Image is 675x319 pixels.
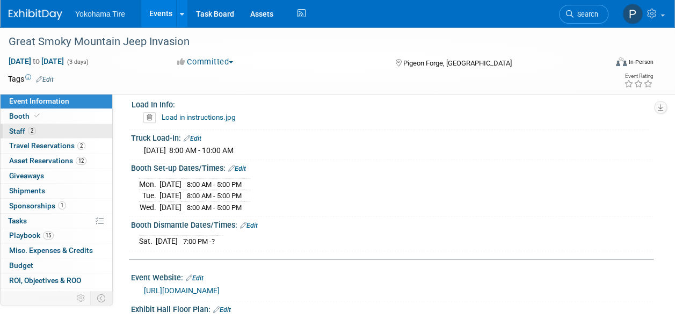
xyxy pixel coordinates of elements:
span: Budget [9,261,33,270]
span: 15 [43,231,54,240]
a: Event Information [1,94,112,108]
a: Edit [213,306,231,314]
a: Search [559,5,608,24]
span: Playbook [9,231,54,240]
span: 2 [77,142,85,150]
td: Sat. [139,235,156,247]
a: Attachments2 [1,288,112,303]
img: ExhibitDay [9,9,62,20]
div: Booth Set-up Dates/Times: [131,160,654,174]
td: [DATE] [156,235,178,247]
a: [URL][DOMAIN_NAME] [144,286,220,295]
a: Sponsorships1 [1,199,112,213]
div: Event Rating [624,74,653,79]
button: Committed [173,56,237,68]
td: [DATE] [159,190,182,202]
div: Exhibit Hall Floor Plan: [131,301,654,315]
span: 8:00 AM - 5:00 PM [187,180,242,189]
span: Giveaways [9,171,44,180]
td: Tue. [139,190,159,202]
a: Booth [1,109,112,124]
span: Shipments [9,186,45,195]
span: Booth [9,112,42,120]
span: Event Information [9,97,69,105]
td: Personalize Event Tab Strip [72,291,91,305]
a: Playbook15 [1,228,112,243]
a: Misc. Expenses & Credits [1,243,112,258]
td: Mon. [139,178,159,190]
div: Event Format [560,56,654,72]
span: [DATE] [DATE] [8,56,64,66]
td: Tags [8,74,54,84]
span: 8:00 AM - 5:00 PM [187,192,242,200]
span: Yokohama Tire [75,10,125,18]
div: Event Website: [131,270,654,284]
span: ? [212,237,215,245]
span: (3 days) [66,59,89,66]
img: Paris Hull [622,4,643,24]
td: Toggle Event Tabs [91,291,113,305]
a: Giveaways [1,169,112,183]
span: Staff [9,127,36,135]
a: Delete attachment? [143,114,160,121]
a: Travel Reservations2 [1,139,112,153]
span: Sponsorships [9,201,66,210]
div: Booth Dismantle Dates/Times: [131,217,654,231]
a: Tasks [1,214,112,228]
span: Search [574,10,598,18]
td: [DATE] [159,178,182,190]
a: Edit [186,274,204,282]
img: Format-Inperson.png [616,57,627,66]
td: Wed. [139,201,159,213]
span: 2 [55,291,63,299]
i: Booth reservation complete [34,113,40,119]
a: Edit [36,76,54,83]
a: Edit [240,222,258,229]
a: Load in instructions.jpg [162,113,236,121]
span: to [31,57,41,66]
a: Edit [184,135,201,142]
a: Budget [1,258,112,273]
span: 2 [28,127,36,135]
a: Edit [228,165,246,172]
a: ROI, Objectives & ROO [1,273,112,288]
div: Great Smoky Mountain Jeep Invasion [5,32,598,52]
span: [DATE] 8:00 AM - 10:00 AM [144,146,234,155]
td: [DATE] [159,201,182,213]
span: 12 [76,157,86,165]
span: 7:00 PM - [183,237,215,245]
div: In-Person [628,58,654,66]
a: Staff2 [1,124,112,139]
span: 8:00 AM - 5:00 PM [187,204,242,212]
span: Travel Reservations [9,141,85,150]
span: Pigeon Forge, [GEOGRAPHIC_DATA] [403,59,512,67]
a: Asset Reservations12 [1,154,112,168]
span: ROI, Objectives & ROO [9,276,81,285]
span: Misc. Expenses & Credits [9,246,93,255]
span: Tasks [8,216,27,225]
div: Truck Load-In: [131,130,654,144]
span: 1 [58,201,66,209]
div: Load In Info: [132,97,649,110]
span: Asset Reservations [9,156,86,165]
span: Attachments [9,291,63,300]
a: Shipments [1,184,112,198]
